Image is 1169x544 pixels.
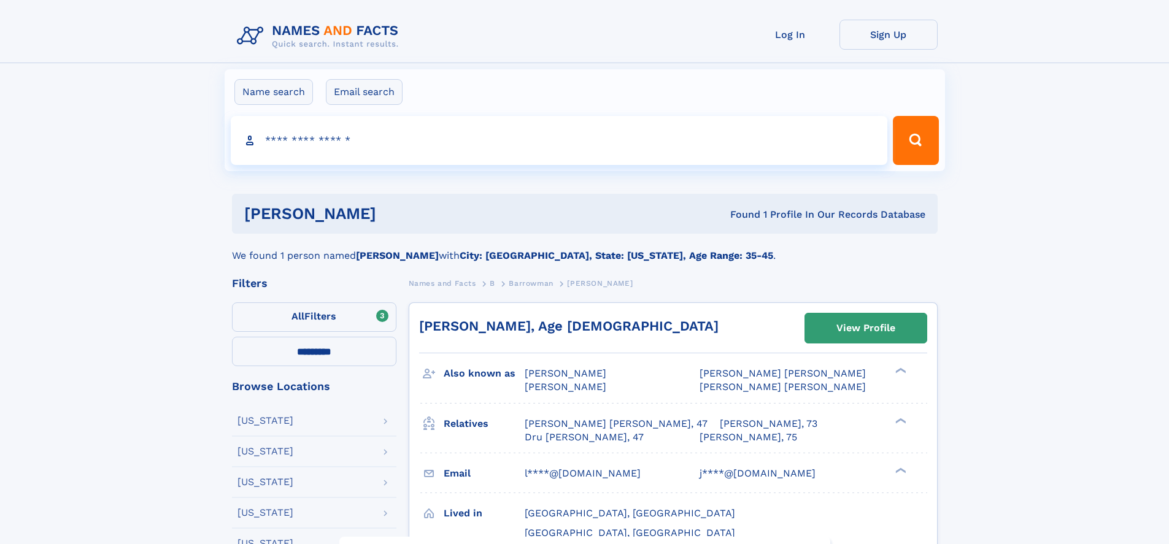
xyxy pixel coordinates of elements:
[509,275,553,291] a: Barrowman
[237,446,293,456] div: [US_STATE]
[805,313,927,343] a: View Profile
[892,367,907,375] div: ❯
[490,279,495,288] span: B
[244,206,554,221] h1: [PERSON_NAME]
[720,417,817,431] a: [PERSON_NAME], 73
[839,20,938,50] a: Sign Up
[567,279,633,288] span: [PERSON_NAME]
[525,507,735,519] span: [GEOGRAPHIC_DATA], [GEOGRAPHIC_DATA]
[231,116,888,165] input: search input
[232,381,396,392] div: Browse Locations
[741,20,839,50] a: Log In
[232,20,409,53] img: Logo Names and Facts
[700,367,866,379] span: [PERSON_NAME] [PERSON_NAME]
[836,314,895,342] div: View Profile
[460,250,773,261] b: City: [GEOGRAPHIC_DATA], State: [US_STATE], Age Range: 35-45
[232,302,396,332] label: Filters
[525,417,708,431] a: [PERSON_NAME] [PERSON_NAME], 47
[356,250,439,261] b: [PERSON_NAME]
[232,278,396,289] div: Filters
[490,275,495,291] a: B
[892,416,907,424] div: ❯
[525,367,606,379] span: [PERSON_NAME]
[237,508,293,518] div: [US_STATE]
[700,431,797,444] a: [PERSON_NAME], 75
[525,527,735,538] span: [GEOGRAPHIC_DATA], [GEOGRAPHIC_DATA]
[237,416,293,426] div: [US_STATE]
[509,279,553,288] span: Barrowman
[326,79,403,105] label: Email search
[291,310,304,322] span: All
[525,381,606,393] span: [PERSON_NAME]
[232,234,938,263] div: We found 1 person named with .
[892,466,907,474] div: ❯
[444,413,525,434] h3: Relatives
[553,208,925,221] div: Found 1 Profile In Our Records Database
[419,318,719,334] a: [PERSON_NAME], Age [DEMOGRAPHIC_DATA]
[700,381,866,393] span: [PERSON_NAME] [PERSON_NAME]
[893,116,938,165] button: Search Button
[525,431,644,444] a: Dru [PERSON_NAME], 47
[444,363,525,384] h3: Also known as
[409,275,476,291] a: Names and Facts
[444,463,525,484] h3: Email
[237,477,293,487] div: [US_STATE]
[444,503,525,524] h3: Lived in
[234,79,313,105] label: Name search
